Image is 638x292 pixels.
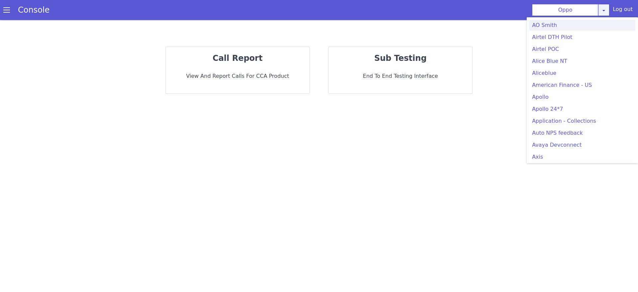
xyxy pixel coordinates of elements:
[529,32,635,43] a: Airtel DTH Pilot
[374,54,427,63] strong: sub testing
[529,140,635,150] a: Avaya Devconnect
[171,72,304,80] p: View and report calls for CCA Product
[613,5,633,16] div: Log out
[529,56,635,67] a: Alice Blue NT
[529,92,635,102] a: Apollo
[213,54,263,63] strong: call report
[529,128,635,138] a: Auto NPS feedback
[10,5,57,15] a: Console
[529,116,635,126] a: Application - Collections
[529,44,635,55] a: Airtel POC
[529,152,635,162] a: Axis
[529,68,635,78] a: Aliceblue
[529,20,635,31] a: AO Smith
[529,104,635,114] a: Apollo 24*7
[334,72,467,80] p: End to End Testing Interface
[529,80,635,90] a: American Finance - US
[532,4,598,16] button: Oppo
